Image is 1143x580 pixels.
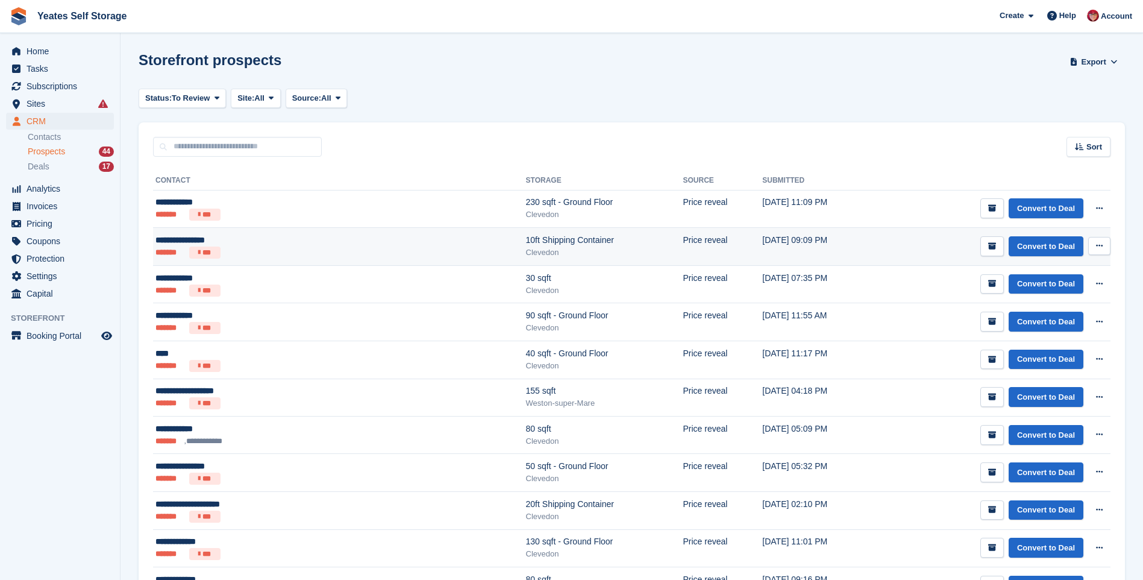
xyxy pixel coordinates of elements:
[526,322,683,334] div: Clevedon
[683,379,762,417] td: Price reveal
[526,196,683,209] div: 230 sqft - Ground Floor
[526,473,683,485] div: Clevedon
[1009,462,1083,482] a: Convert to Deal
[1009,198,1083,218] a: Convert to Deal
[99,147,114,157] div: 44
[6,250,114,267] a: menu
[6,113,114,130] a: menu
[683,454,762,492] td: Price reveal
[683,491,762,529] td: Price reveal
[172,92,210,104] span: To Review
[683,190,762,228] td: Price reveal
[526,360,683,372] div: Clevedon
[27,95,99,112] span: Sites
[28,161,49,172] span: Deals
[28,160,114,173] a: Deals 17
[6,180,114,197] a: menu
[27,327,99,344] span: Booking Portal
[139,89,226,109] button: Status: To Review
[526,309,683,322] div: 90 sqft - Ground Floor
[762,379,878,417] td: [DATE] 04:18 PM
[762,417,878,454] td: [DATE] 05:09 PM
[6,215,114,232] a: menu
[6,268,114,285] a: menu
[1067,52,1120,72] button: Export
[27,60,99,77] span: Tasks
[526,385,683,397] div: 155 sqft
[27,180,99,197] span: Analytics
[145,92,172,104] span: Status:
[1082,56,1106,68] span: Export
[27,113,99,130] span: CRM
[526,234,683,247] div: 10ft Shipping Container
[6,78,114,95] a: menu
[33,6,132,26] a: Yeates Self Storage
[526,498,683,511] div: 20ft Shipping Container
[1009,387,1083,407] a: Convert to Deal
[1009,350,1083,370] a: Convert to Deal
[526,511,683,523] div: Clevedon
[27,78,99,95] span: Subscriptions
[1101,10,1132,22] span: Account
[139,52,281,68] h1: Storefront prospects
[10,7,28,25] img: stora-icon-8386f47178a22dfd0bd8f6a31ec36ba5ce8667c1dd55bd0f319d3a0aa187defe.svg
[153,171,526,191] th: Contact
[11,312,120,324] span: Storefront
[526,247,683,259] div: Clevedon
[683,171,762,191] th: Source
[526,423,683,435] div: 80 sqft
[526,435,683,447] div: Clevedon
[526,285,683,297] div: Clevedon
[762,491,878,529] td: [DATE] 02:10 PM
[526,272,683,285] div: 30 sqft
[526,548,683,560] div: Clevedon
[526,535,683,548] div: 130 sqft - Ground Floor
[27,233,99,250] span: Coupons
[526,209,683,221] div: Clevedon
[762,265,878,303] td: [DATE] 07:35 PM
[526,460,683,473] div: 50 sqft - Ground Floor
[526,171,683,191] th: Storage
[27,215,99,232] span: Pricing
[99,329,114,343] a: Preview store
[762,171,878,191] th: Submitted
[526,347,683,360] div: 40 sqft - Ground Floor
[27,43,99,60] span: Home
[28,131,114,143] a: Contacts
[762,190,878,228] td: [DATE] 11:09 PM
[6,95,114,112] a: menu
[683,265,762,303] td: Price reveal
[1009,538,1083,558] a: Convert to Deal
[6,327,114,344] a: menu
[762,228,878,266] td: [DATE] 09:09 PM
[292,92,321,104] span: Source:
[27,268,99,285] span: Settings
[683,228,762,266] td: Price reveal
[762,529,878,567] td: [DATE] 11:01 PM
[526,397,683,409] div: Weston-super-Mare
[28,145,114,158] a: Prospects 44
[1009,274,1083,294] a: Convert to Deal
[231,89,281,109] button: Site: All
[99,162,114,172] div: 17
[683,529,762,567] td: Price reveal
[6,285,114,302] a: menu
[28,146,65,157] span: Prospects
[762,341,878,379] td: [DATE] 11:17 PM
[254,92,265,104] span: All
[1009,236,1083,256] a: Convert to Deal
[237,92,254,104] span: Site:
[27,285,99,302] span: Capital
[6,43,114,60] a: menu
[1087,10,1099,22] img: Wendie Tanner
[762,454,878,492] td: [DATE] 05:32 PM
[6,60,114,77] a: menu
[1009,425,1083,445] a: Convert to Deal
[683,303,762,341] td: Price reveal
[286,89,348,109] button: Source: All
[1009,312,1083,332] a: Convert to Deal
[762,303,878,341] td: [DATE] 11:55 AM
[683,417,762,454] td: Price reveal
[1009,500,1083,520] a: Convert to Deal
[321,92,331,104] span: All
